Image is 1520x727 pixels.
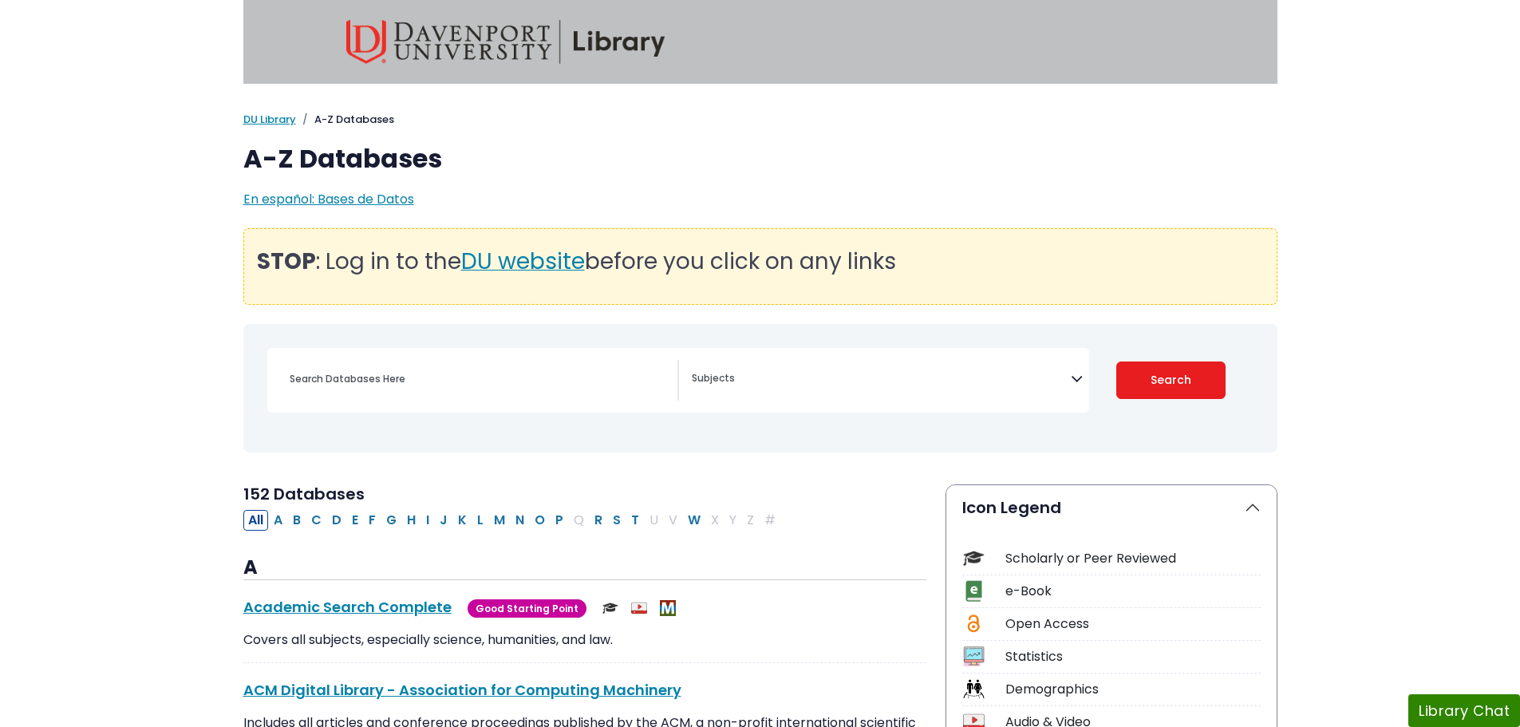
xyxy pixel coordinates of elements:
span: DU website [461,246,585,277]
nav: breadcrumb [243,112,1277,128]
button: Filter Results N [511,510,529,531]
img: Audio & Video [631,600,647,616]
button: Filter Results C [306,510,326,531]
img: Icon Open Access [964,613,984,634]
button: Filter Results K [453,510,472,531]
span: 152 Databases [243,483,365,505]
span: before you click on any links [585,246,896,277]
button: Filter Results M [489,510,510,531]
button: Filter Results I [421,510,434,531]
a: DU Library [243,112,296,127]
button: Filter Results L [472,510,488,531]
div: Demographics [1005,680,1261,699]
img: MeL (Michigan electronic Library) [660,600,676,616]
h3: A [243,556,926,580]
strong: STOP [257,246,316,277]
button: All [243,510,268,531]
button: Filter Results F [364,510,381,531]
img: Icon Demographics [963,678,985,700]
img: Icon Statistics [963,646,985,667]
p: Covers all subjects, especially science, humanities, and law. [243,630,926,650]
button: Filter Results A [269,510,287,531]
img: Davenport University Library [346,20,665,64]
div: Alpha-list to filter by first letter of database name [243,510,782,528]
button: Filter Results G [381,510,401,531]
div: Scholarly or Peer Reviewed [1005,549,1261,568]
div: Statistics [1005,647,1261,666]
span: : Log in to the [257,246,461,277]
li: A-Z Databases [296,112,394,128]
h1: A-Z Databases [243,144,1277,174]
span: Good Starting Point [468,599,586,618]
button: Filter Results P [551,510,568,531]
button: Filter Results R [590,510,607,531]
input: Search database by title or keyword [280,367,677,390]
button: Icon Legend [946,485,1277,530]
button: Filter Results W [683,510,705,531]
img: Scholarly or Peer Reviewed [602,600,618,616]
nav: Search filters [243,324,1277,452]
button: Submit for Search Results [1116,362,1226,399]
img: Icon Scholarly or Peer Reviewed [963,547,985,569]
button: Library Chat [1408,694,1520,727]
button: Filter Results D [327,510,346,531]
div: Open Access [1005,614,1261,634]
a: En español: Bases de Datos [243,190,414,208]
button: Filter Results T [626,510,644,531]
a: ACM Digital Library - Association for Computing Machinery [243,680,681,700]
button: Filter Results S [608,510,626,531]
button: Filter Results O [530,510,550,531]
button: Filter Results B [288,510,306,531]
button: Filter Results J [435,510,452,531]
button: Filter Results E [347,510,363,531]
a: Academic Search Complete [243,597,452,617]
img: Icon e-Book [963,580,985,602]
div: e-Book [1005,582,1261,601]
textarea: Search [692,373,1071,386]
a: DU website [461,257,585,273]
button: Filter Results H [402,510,420,531]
